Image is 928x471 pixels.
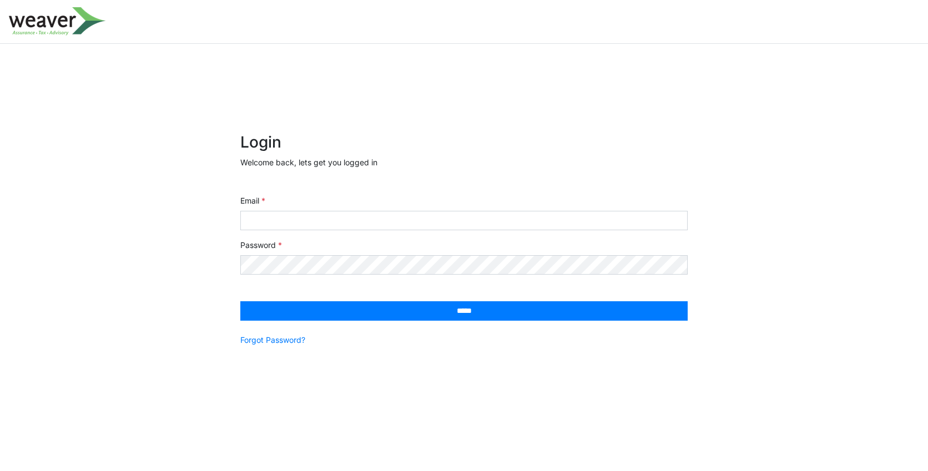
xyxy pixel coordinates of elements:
h2: Login [240,133,688,152]
img: spp logo [9,7,106,36]
label: Email [240,195,265,206]
p: Welcome back, lets get you logged in [240,156,688,168]
a: Forgot Password? [240,334,305,346]
label: Password [240,239,282,251]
